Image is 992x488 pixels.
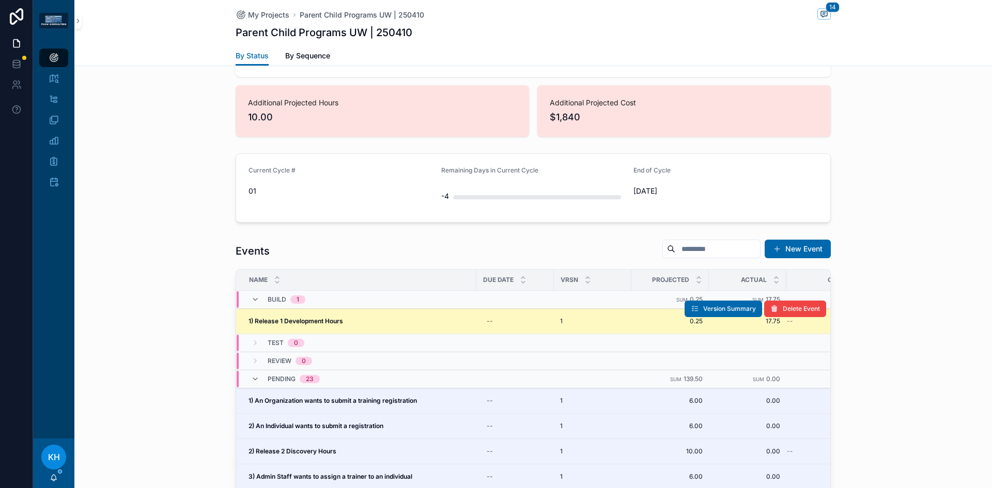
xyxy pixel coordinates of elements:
span: Projected [652,276,689,284]
span: Remaining Days in Current Cycle [441,166,538,174]
span: [DATE] [633,186,818,196]
span: -- [787,447,793,455]
strong: 2) An Individual wants to submit a registration [249,422,383,430]
small: Sum [670,376,681,382]
div: -- [487,422,493,430]
div: -- [487,317,493,325]
a: 6.00 [638,397,703,405]
span: 01 [249,186,433,196]
span: End of Cycle [633,166,671,174]
a: 3) Admin Staff wants to assign a trainer to an individual [249,473,470,481]
span: 0.25 [638,317,703,325]
span: Review [268,357,291,365]
button: 14 [817,8,831,21]
span: Additional Projected Cost [550,98,818,108]
div: 0 [302,357,306,365]
span: 1 [560,473,563,481]
span: -- [787,317,793,325]
span: Build [268,295,286,304]
span: Additional Projected Hours [248,98,517,108]
span: By Sequence [285,51,330,61]
span: $1,840 [550,110,818,124]
a: Parent Child Programs UW | 250410 [300,10,424,20]
a: By Sequence [285,46,330,67]
a: -- [483,443,548,460]
span: 1 [560,447,563,455]
span: 10.00 [248,110,517,124]
span: 1 [560,397,563,405]
a: 2) An Individual wants to submit a registration [249,422,470,430]
a: 6.00 [638,422,703,430]
small: Sum [676,297,688,303]
span: 1 [560,422,563,430]
a: 1) An Organization wants to submit a training registration [249,397,470,405]
div: 0 [294,339,298,347]
a: 10.00 [638,447,703,455]
span: KH [48,451,60,463]
a: 0.00 [715,422,780,430]
a: 1 [560,397,625,405]
strong: 2) Release 2 Discovery Hours [249,447,336,455]
span: 139.50 [684,375,703,383]
strong: 3) Admin Staff wants to assign a trainer to an individual [249,473,412,480]
strong: 1) Release 1 Development Hours [249,317,343,325]
span: Original [828,276,857,284]
div: 1 [297,295,299,304]
a: -- [483,313,548,329]
button: Version Summary [685,301,762,317]
a: My Projects [236,10,289,20]
a: 2) Release 2 Discovery Hours [249,447,470,455]
span: Name [249,276,268,284]
h1: Parent Child Programs UW | 250410 [236,25,412,40]
small: Sum [753,376,764,382]
img: App logo [39,13,68,28]
a: 1 [560,422,625,430]
span: 1 [560,317,563,325]
a: 0.00 [715,473,780,481]
span: Current Cycle # [249,166,296,174]
span: 0.00 [766,375,780,383]
span: My Projects [248,10,289,20]
span: By Status [236,51,269,61]
a: 6.00 [638,473,703,481]
a: -- [787,317,864,325]
span: 17.75 [766,295,780,303]
strong: 1) An Organization wants to submit a training registration [249,397,417,404]
div: 23 [306,375,314,383]
div: -- [487,473,493,481]
a: 1 [560,447,625,455]
a: 6.0 [787,422,864,430]
div: -- [487,447,493,455]
div: -- [487,397,493,405]
span: Actual [741,276,767,284]
span: VRSN [561,276,578,284]
button: New Event [765,240,831,258]
a: -- [787,447,864,455]
a: 1 [560,317,625,325]
a: By Status [236,46,269,66]
span: Delete Event [783,305,820,313]
a: 0.00 [715,397,780,405]
h1: Events [236,244,270,258]
span: 0.25 [690,295,703,303]
a: -- [483,392,548,409]
a: 1 [560,473,625,481]
span: Test [268,339,284,347]
a: 0.00 [715,447,780,455]
a: 6.0 [787,397,864,405]
span: Due Date [483,276,514,284]
span: Pending [268,375,296,383]
button: Delete Event [764,301,826,317]
span: 14 [826,2,840,12]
